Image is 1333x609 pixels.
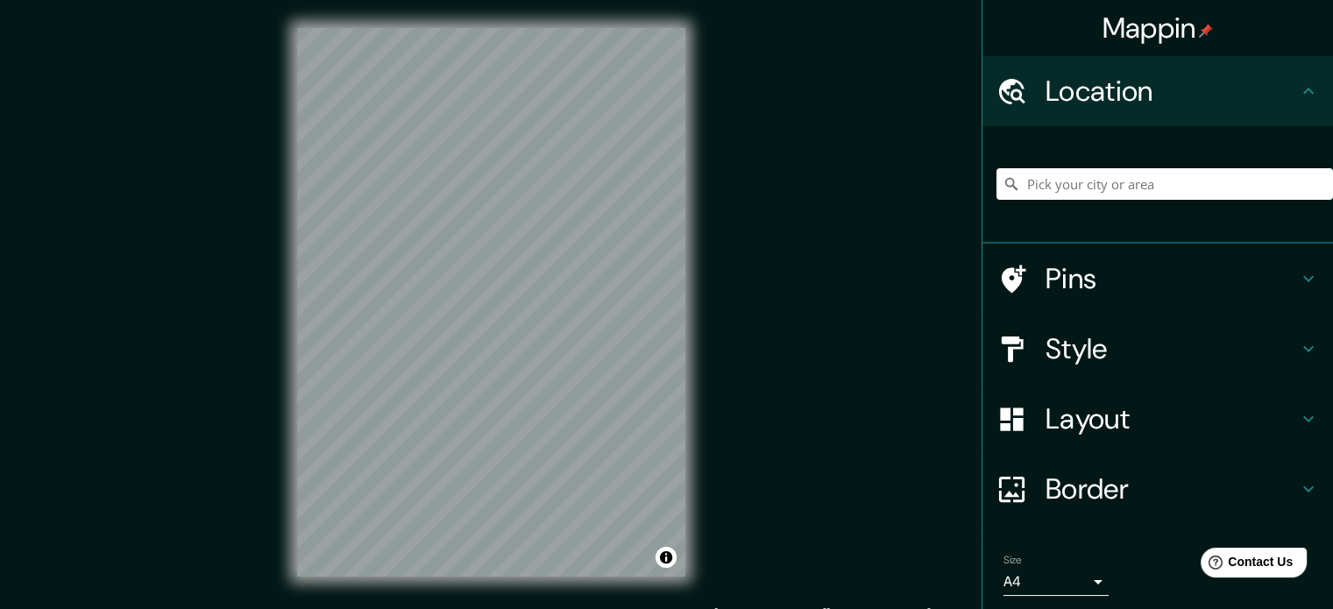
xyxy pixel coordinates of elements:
[982,56,1333,126] div: Location
[982,244,1333,314] div: Pins
[297,28,685,577] canvas: Map
[1103,11,1214,46] h4: Mappin
[982,454,1333,524] div: Border
[1177,541,1314,590] iframe: Help widget launcher
[656,547,677,568] button: Toggle attribution
[996,168,1333,200] input: Pick your city or area
[1046,74,1298,109] h4: Location
[1046,471,1298,506] h4: Border
[1199,24,1213,38] img: pin-icon.png
[1003,568,1109,596] div: A4
[1003,553,1022,568] label: Size
[1046,401,1298,436] h4: Layout
[982,314,1333,384] div: Style
[1046,261,1298,296] h4: Pins
[1046,331,1298,366] h4: Style
[982,384,1333,454] div: Layout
